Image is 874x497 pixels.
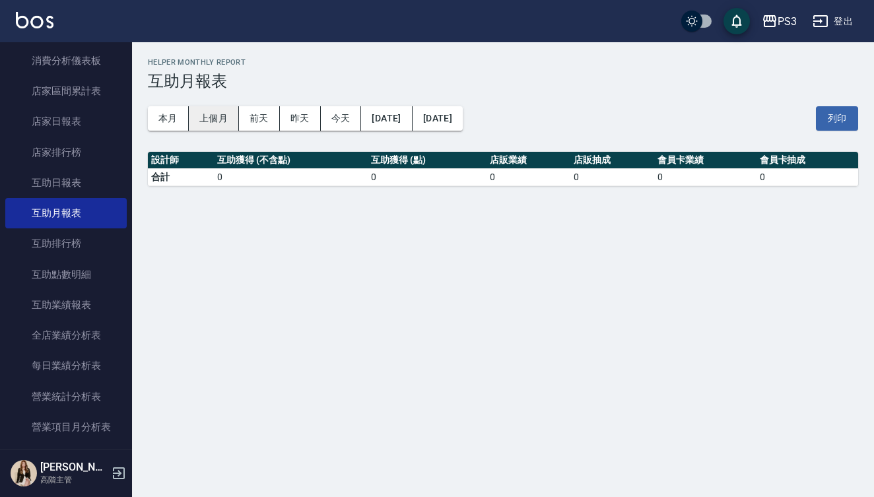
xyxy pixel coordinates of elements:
[5,76,127,106] a: 店家區間累計表
[413,106,463,131] button: [DATE]
[148,58,858,67] h2: Helper Monthly Report
[5,350,127,381] a: 每日業績分析表
[5,442,127,473] a: 設計師業績表
[40,474,108,486] p: 高階主管
[5,290,127,320] a: 互助業績報表
[321,106,362,131] button: 今天
[487,152,570,169] th: 店販業績
[148,168,214,185] td: 合計
[280,106,321,131] button: 昨天
[189,106,239,131] button: 上個月
[756,168,858,185] td: 0
[148,152,214,169] th: 設計師
[214,168,368,185] td: 0
[148,72,858,90] h3: 互助月報表
[807,9,858,34] button: 登出
[40,461,108,474] h5: [PERSON_NAME]
[239,106,280,131] button: 前天
[361,106,412,131] button: [DATE]
[654,168,756,185] td: 0
[816,106,858,131] button: 列印
[778,13,797,30] div: PS3
[756,152,858,169] th: 會員卡抽成
[214,152,368,169] th: 互助獲得 (不含點)
[570,152,654,169] th: 店販抽成
[5,106,127,137] a: 店家日報表
[5,320,127,350] a: 全店業績分析表
[368,168,486,185] td: 0
[11,460,37,486] img: Person
[368,152,486,169] th: 互助獲得 (點)
[5,259,127,290] a: 互助點數明細
[5,46,127,76] a: 消費分析儀表板
[16,12,53,28] img: Logo
[654,152,756,169] th: 會員卡業績
[487,168,570,185] td: 0
[148,152,858,186] table: a dense table
[5,198,127,228] a: 互助月報表
[5,381,127,412] a: 營業統計分析表
[5,137,127,168] a: 店家排行榜
[756,8,802,35] button: PS3
[5,228,127,259] a: 互助排行榜
[148,106,189,131] button: 本月
[5,168,127,198] a: 互助日報表
[723,8,750,34] button: save
[570,168,654,185] td: 0
[5,412,127,442] a: 營業項目月分析表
